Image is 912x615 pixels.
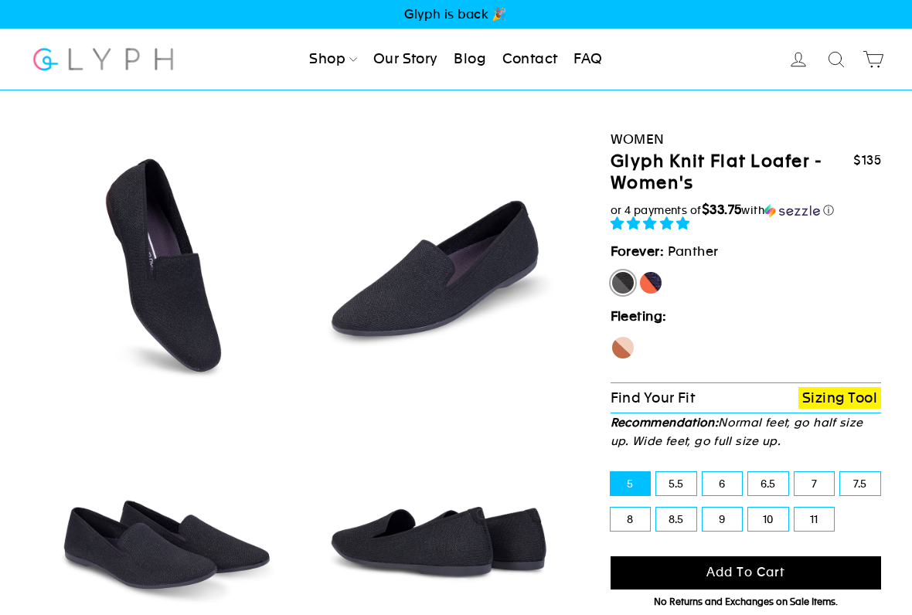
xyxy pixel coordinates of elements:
[702,202,742,217] span: $33.75
[38,136,296,394] img: Panther
[611,335,635,360] label: Seahorse
[303,42,608,76] ul: Primary
[31,39,175,80] img: Glyph
[748,508,788,531] label: 10
[795,508,835,531] label: 11
[611,243,665,259] strong: Forever:
[611,413,882,450] p: Normal feet, go half size up. Wide feet, go full size up.
[447,42,492,76] a: Blog
[656,472,696,495] label: 5.5
[611,472,651,495] label: 5
[638,270,663,295] label: [PERSON_NAME]
[706,565,785,579] span: Add to cart
[611,416,719,429] strong: Recommendation:
[748,472,788,495] label: 6.5
[611,389,696,406] span: Find Your Fit
[567,42,608,76] a: FAQ
[703,472,743,495] label: 6
[303,42,363,76] a: Shop
[611,151,854,195] h1: Glyph Knit Flat Loafer - Women's
[310,136,568,394] img: Panther
[367,42,444,76] a: Our Story
[611,308,667,324] strong: Fleeting:
[798,387,881,409] a: Sizing Tool
[656,508,696,531] label: 8.5
[654,596,838,607] span: No Returns and Exchanges on Sale Items.
[853,153,881,168] span: $135
[795,472,835,495] label: 7
[611,129,882,150] div: Women
[611,216,694,231] span: 4.90 stars
[496,42,564,76] a: Contact
[611,508,651,531] label: 8
[703,508,743,531] label: 9
[764,204,820,218] img: Sezzle
[668,243,719,259] span: Panther
[840,472,880,495] label: 7.5
[611,270,635,295] label: Panther
[611,202,882,218] div: or 4 payments of$33.75withSezzle Click to learn more about Sezzle
[611,556,882,590] button: Add to cart
[611,202,882,218] div: or 4 payments of with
